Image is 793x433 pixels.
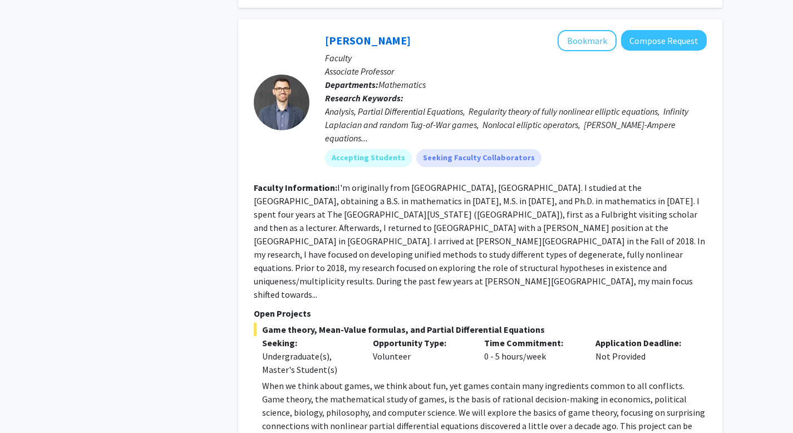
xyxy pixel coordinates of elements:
mat-chip: Accepting Students [325,149,412,167]
p: Seeking: [262,336,357,350]
p: Open Projects [254,307,707,320]
mat-chip: Seeking Faculty Collaborators [416,149,541,167]
fg-read-more: I'm originally from [GEOGRAPHIC_DATA], [GEOGRAPHIC_DATA]. I studied at the [GEOGRAPHIC_DATA], obt... [254,182,705,300]
p: Associate Professor [325,65,707,78]
b: Departments: [325,79,378,90]
span: Game theory, Mean-Value formulas, and Partial Differential Equations [254,323,707,336]
div: 0 - 5 hours/week [476,336,587,376]
p: Application Deadline: [595,336,690,350]
div: Volunteer [365,336,476,376]
span: Mathematics [378,79,426,90]
button: Add Fernando Charro to Bookmarks [558,30,617,51]
p: Opportunity Type: [373,336,467,350]
a: [PERSON_NAME] [325,33,411,47]
b: Faculty Information: [254,182,337,193]
iframe: Chat [8,383,47,425]
div: Analysis, Partial Differential Equations, Regularity theory of fully nonlinear elliptic equations... [325,105,707,145]
div: Not Provided [587,336,698,376]
b: Research Keywords: [325,92,403,104]
p: Faculty [325,51,707,65]
p: Time Commitment: [484,336,579,350]
div: Undergraduate(s), Master's Student(s) [262,350,357,376]
button: Compose Request to Fernando Charro [621,30,707,51]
